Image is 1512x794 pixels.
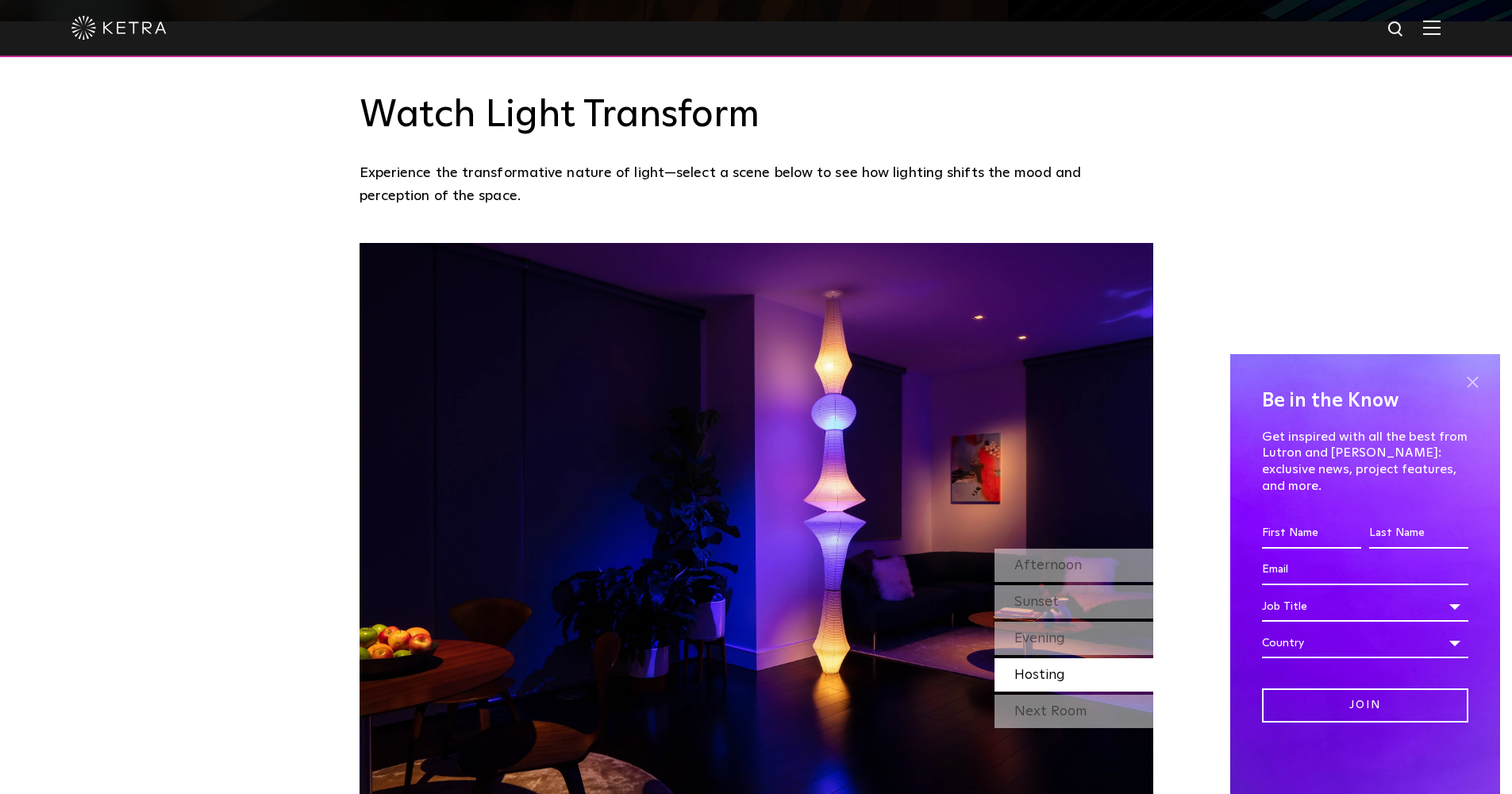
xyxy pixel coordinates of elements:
p: Experience the transformative nature of light—select a scene below to see how lighting shifts the... [360,162,1145,207]
input: First Name [1262,518,1361,549]
img: search icon [1387,20,1406,40]
span: Afternoon [1014,558,1082,572]
h3: Watch Light Transform [360,93,1153,139]
div: Job Title [1262,592,1468,622]
span: Evening [1014,631,1065,646]
div: Next Room [995,695,1153,728]
span: Hosting [1014,668,1065,682]
img: ketra-logo-2019-white [71,16,167,40]
h4: Be in the Know [1262,386,1468,416]
p: Get inspired with all the best from Lutron and [PERSON_NAME]: exclusive news, project features, a... [1262,429,1468,495]
div: Country [1262,628,1468,658]
input: Email [1262,555,1468,585]
span: Sunset [1014,595,1059,609]
input: Last Name [1369,518,1468,549]
img: Hamburger%20Nav.svg [1423,20,1441,35]
input: Join [1262,688,1468,723]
